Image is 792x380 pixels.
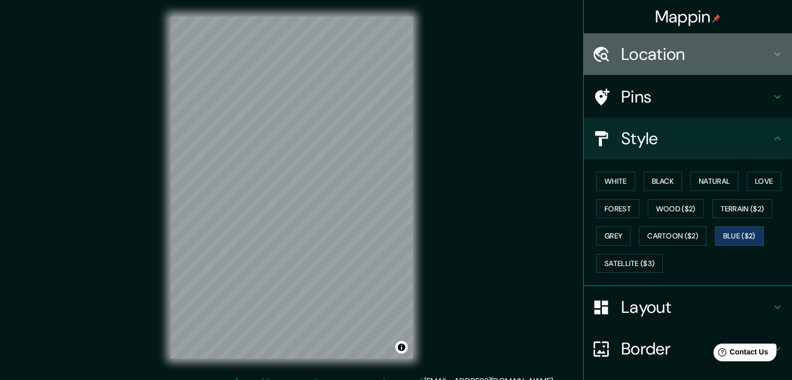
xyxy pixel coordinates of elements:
button: Black [644,172,683,191]
img: pin-icon.png [712,14,721,22]
button: Cartoon ($2) [639,226,707,246]
button: Grey [596,226,631,246]
iframe: Help widget launcher [699,339,781,369]
button: Love [747,172,781,191]
h4: Style [621,128,771,149]
button: Natural [690,172,738,191]
h4: Mappin [655,6,721,27]
button: Forest [596,199,639,219]
div: Border [584,328,792,370]
canvas: Map [171,17,413,359]
button: Satellite ($3) [596,254,663,273]
button: White [596,172,635,191]
div: Location [584,33,792,75]
h4: Border [621,338,771,359]
div: Style [584,118,792,159]
button: Terrain ($2) [712,199,773,219]
h4: Location [621,44,771,65]
div: Pins [584,76,792,118]
div: Layout [584,286,792,328]
button: Toggle attribution [395,341,408,353]
button: Wood ($2) [648,199,704,219]
h4: Layout [621,297,771,318]
button: Blue ($2) [715,226,764,246]
h4: Pins [621,86,771,107]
